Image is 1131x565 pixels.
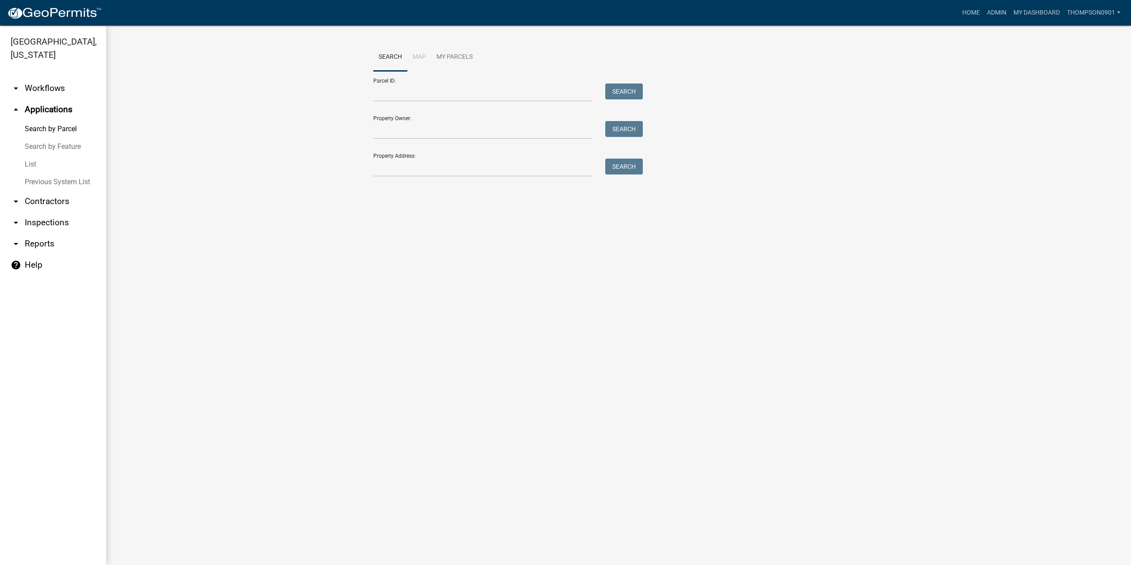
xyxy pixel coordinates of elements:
button: Search [605,121,643,137]
a: Home [959,4,983,21]
a: My Parcels [431,43,478,72]
i: arrow_drop_down [11,217,21,228]
i: arrow_drop_down [11,83,21,94]
i: arrow_drop_up [11,104,21,115]
a: thompson0901 [1063,4,1124,21]
i: arrow_drop_down [11,196,21,207]
button: Search [605,83,643,99]
a: My Dashboard [1010,4,1063,21]
i: help [11,260,21,270]
a: Admin [983,4,1010,21]
a: Search [373,43,407,72]
i: arrow_drop_down [11,239,21,249]
button: Search [605,159,643,174]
